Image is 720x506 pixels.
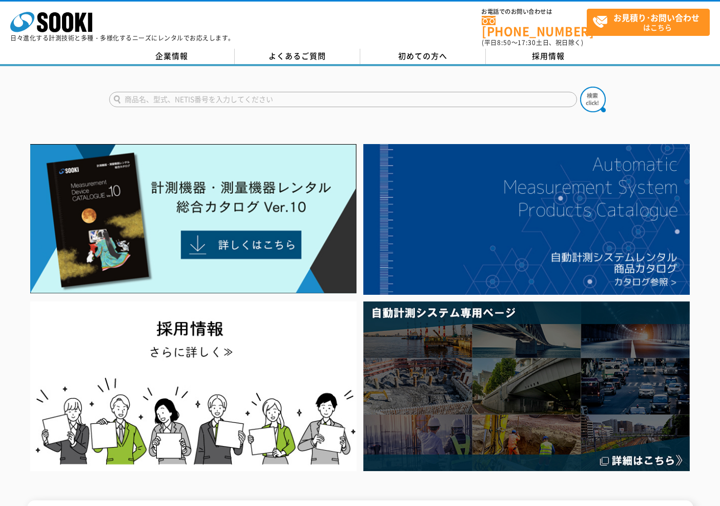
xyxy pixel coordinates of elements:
input: 商品名、型式、NETIS番号を入力してください [109,92,577,107]
p: 日々進化する計測技術と多種・多様化するニーズにレンタルでお応えします。 [10,35,235,41]
img: 自動計測システムカタログ [363,144,690,295]
span: お電話でのお問い合わせは [482,9,587,15]
img: 自動計測システム専用ページ [363,301,690,471]
span: 17:30 [518,38,536,47]
img: Catalog Ver10 [30,144,357,294]
a: 採用情報 [486,49,611,64]
a: お見積り･お問い合わせはこちら [587,9,710,36]
a: 初めての方へ [360,49,486,64]
img: btn_search.png [580,87,606,112]
img: SOOKI recruit [30,301,357,471]
span: 初めての方へ [398,50,447,62]
span: 8:50 [497,38,511,47]
span: はこちら [592,9,709,35]
a: 企業情報 [109,49,235,64]
a: よくあるご質問 [235,49,360,64]
span: (平日 ～ 土日、祝日除く) [482,38,583,47]
a: [PHONE_NUMBER] [482,16,587,37]
strong: お見積り･お問い合わせ [613,11,700,24]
